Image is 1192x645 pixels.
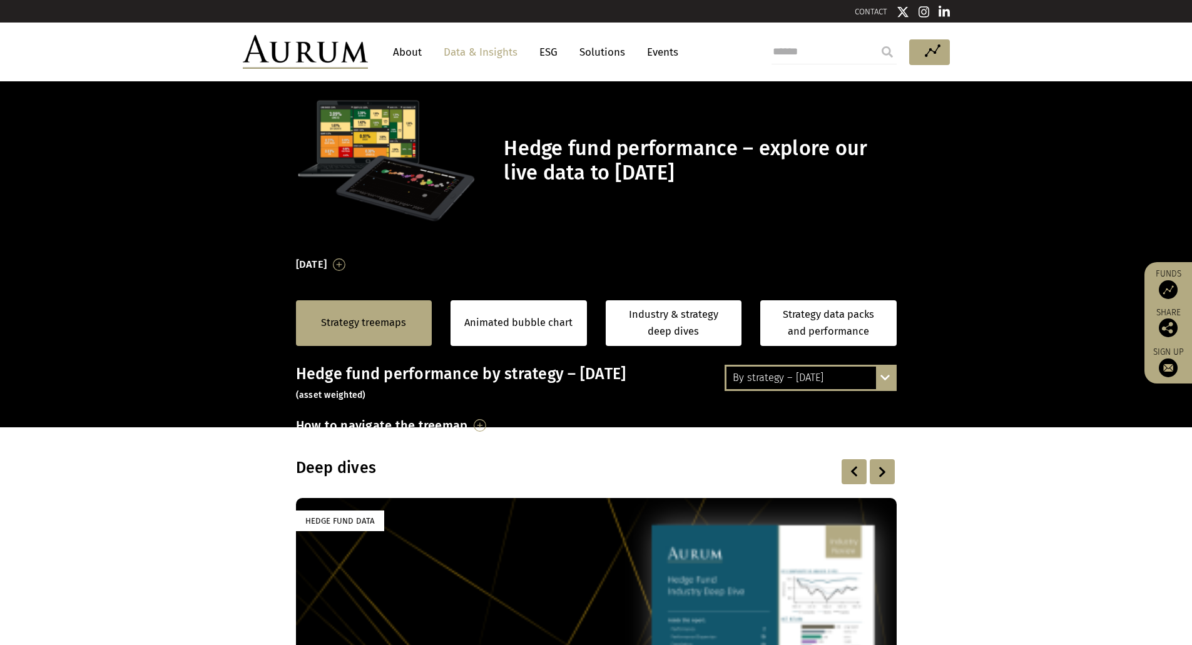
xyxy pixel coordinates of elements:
div: Share [1151,308,1186,337]
a: Strategy data packs and performance [760,300,897,346]
a: About [387,41,428,64]
a: ESG [533,41,564,64]
div: By strategy – [DATE] [726,367,895,389]
h1: Hedge fund performance – explore our live data to [DATE] [504,136,893,185]
input: Submit [875,39,900,64]
img: Access Funds [1159,280,1178,299]
a: Strategy treemaps [321,315,406,331]
img: Aurum [243,35,368,69]
a: Data & Insights [437,41,524,64]
small: (asset weighted) [296,390,366,400]
a: Events [641,41,678,64]
h3: [DATE] [296,255,327,274]
h3: Deep dives [296,459,735,477]
img: Linkedin icon [939,6,950,18]
a: Sign up [1151,347,1186,377]
div: Hedge Fund Data [296,510,384,531]
img: Twitter icon [897,6,909,18]
a: Funds [1151,268,1186,299]
a: Animated bubble chart [464,315,573,331]
h3: Hedge fund performance by strategy – [DATE] [296,365,897,402]
a: Industry & strategy deep dives [606,300,742,346]
h3: How to navigate the treemap [296,415,468,436]
a: CONTACT [855,7,887,16]
img: Instagram icon [919,6,930,18]
img: Share this post [1159,318,1178,337]
a: Solutions [573,41,631,64]
img: Sign up to our newsletter [1159,358,1178,377]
